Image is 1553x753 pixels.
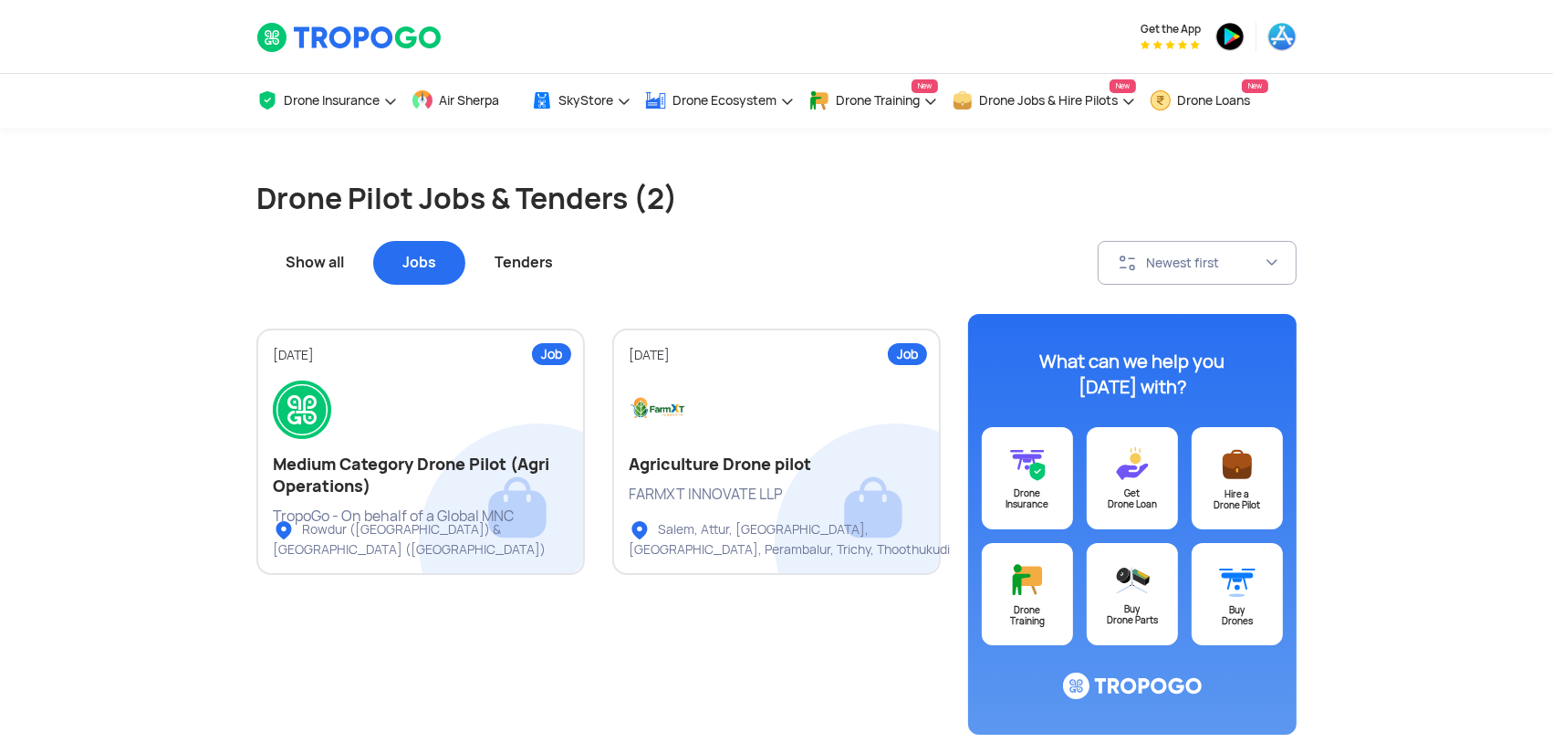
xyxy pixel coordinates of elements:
[1219,561,1256,599] img: ic_buydrone@3x.svg
[1087,427,1178,529] a: GetDrone Loan
[629,485,924,505] div: FARMXT INNOVATE LLP
[1009,445,1046,482] img: ic_drone_insurance@3x.svg
[1215,22,1245,51] img: ic_playstore.png
[1141,40,1200,49] img: App Raking
[1098,241,1297,285] button: Newest first
[629,347,924,364] div: [DATE]
[1192,605,1283,627] div: Buy Drones
[256,179,1297,219] h1: Drone Pilot Jobs & Tenders (2)
[273,454,568,497] h2: Medium Category Drone Pilot (Agri Operations)
[373,241,465,285] div: Jobs
[256,241,373,285] div: Show all
[558,93,613,108] span: SkyStore
[439,93,499,108] span: Air Sherpa
[1114,445,1151,482] img: ic_loans@3x.svg
[629,519,954,559] div: Salem, Attur, [GEOGRAPHIC_DATA], [GEOGRAPHIC_DATA], Perambalur, Trichy, Thoothukudi
[888,343,927,365] div: Job
[1087,604,1178,626] div: Buy Drone Parts
[982,605,1073,627] div: Drone Training
[808,74,938,128] a: Drone TrainingNew
[1177,93,1250,108] span: Drone Loans
[273,347,568,364] div: [DATE]
[532,343,571,365] div: Job
[1087,543,1178,645] a: BuyDrone Parts
[1114,561,1151,598] img: ic_droneparts@3x.svg
[952,74,1136,128] a: Drone Jobs & Hire PilotsNew
[982,488,1073,510] div: Drone Insurance
[629,454,924,476] h2: Agriculture Drone pilot
[982,543,1073,645] a: DroneTraining
[1192,489,1283,511] div: Hire a Drone Pilot
[1242,79,1268,93] span: New
[1267,22,1297,51] img: ic_appstore.png
[256,329,585,575] a: Job[DATE]Medium Category Drone Pilot (Agri Operations)TropoGo - On behalf of a Global MNCRowdur (...
[284,93,380,108] span: Drone Insurance
[273,507,568,527] div: TropoGo - On behalf of a Global MNC
[273,519,295,541] img: ic_locationlist.svg
[1018,349,1246,400] div: What can we help you [DATE] with?
[412,74,517,128] a: Air Sherpa
[1192,427,1283,529] a: Hire aDrone Pilot
[836,93,920,108] span: Drone Training
[1192,543,1283,645] a: BuyDrones
[256,74,398,128] a: Drone Insurance
[979,93,1118,108] span: Drone Jobs & Hire Pilots
[1146,255,1265,271] div: Newest first
[256,22,443,53] img: TropoGo Logo
[612,329,941,575] a: Job[DATE]Agriculture Drone pilotFARMXT INNOVATE LLPSalem, Attur, [GEOGRAPHIC_DATA], [GEOGRAPHIC_D...
[531,74,631,128] a: SkyStore
[273,519,599,559] div: Rowdur ([GEOGRAPHIC_DATA]) & [GEOGRAPHIC_DATA] ([GEOGRAPHIC_DATA])
[1110,79,1136,93] span: New
[273,381,331,439] img: logo.png
[645,74,795,128] a: Drone Ecosystem
[672,93,776,108] span: Drone Ecosystem
[1063,673,1202,700] img: ic_logo@3x.svg
[1141,22,1201,37] span: Get the App
[1219,445,1256,483] img: ic_postajob@3x.svg
[1009,561,1046,599] img: ic_training@3x.svg
[982,427,1073,529] a: DroneInsurance
[1087,488,1178,510] div: Get Drone Loan
[912,79,938,93] span: New
[629,381,687,439] img: logo1.jpg
[629,519,651,541] img: ic_locationlist.svg
[465,241,582,285] div: Tenders
[1150,74,1268,128] a: Drone LoansNew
